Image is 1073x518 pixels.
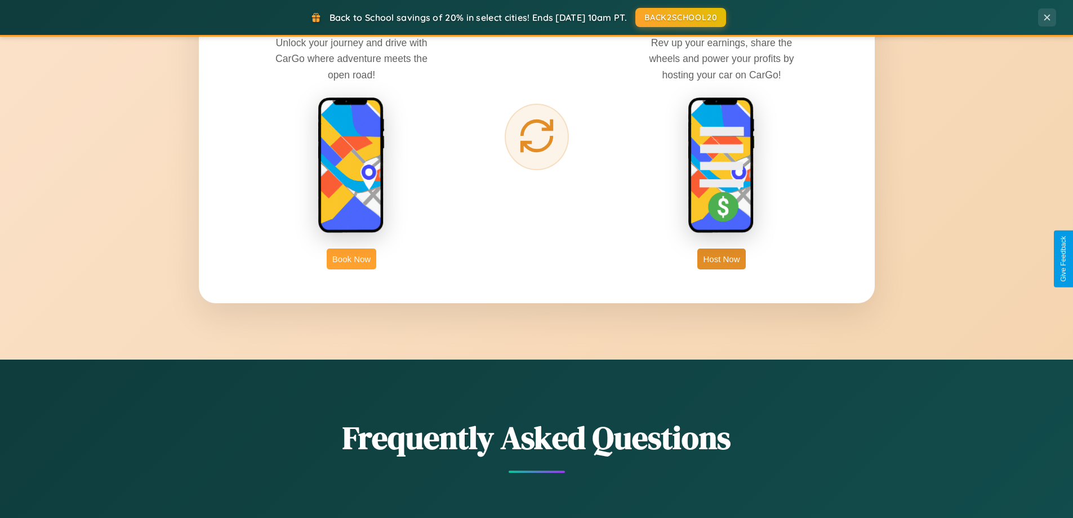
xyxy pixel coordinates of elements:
button: BACK2SCHOOL20 [635,8,726,27]
img: rent phone [318,97,385,234]
img: host phone [688,97,755,234]
p: Rev up your earnings, share the wheels and power your profits by hosting your car on CarGo! [637,35,806,82]
span: Back to School savings of 20% in select cities! Ends [DATE] 10am PT. [330,12,627,23]
button: Book Now [327,249,376,269]
button: Host Now [697,249,745,269]
h2: Frequently Asked Questions [199,416,875,459]
p: Unlock your journey and drive with CarGo where adventure meets the open road! [267,35,436,82]
div: Give Feedback [1059,236,1067,282]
